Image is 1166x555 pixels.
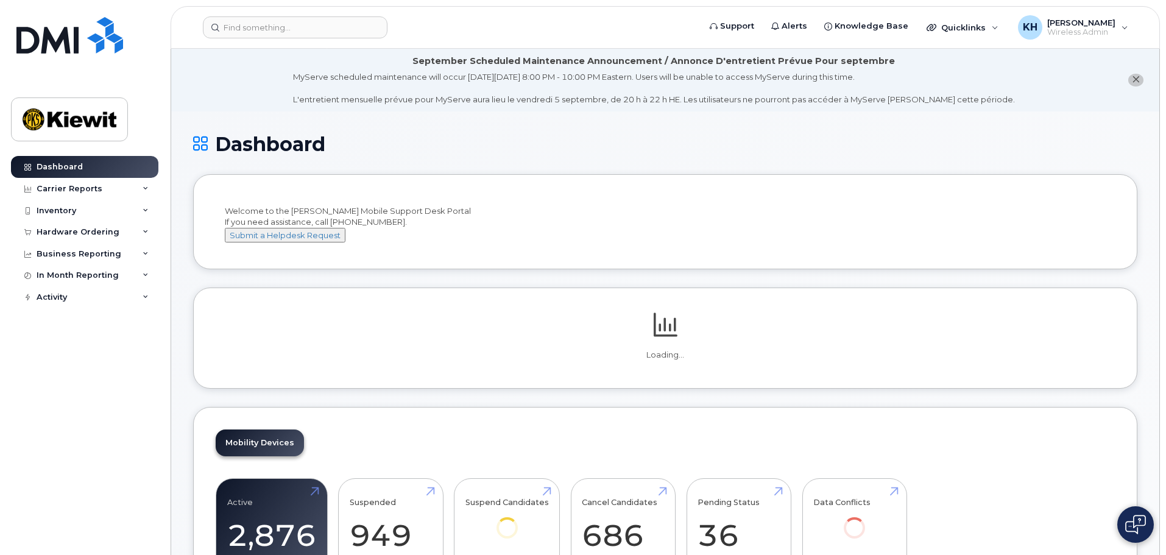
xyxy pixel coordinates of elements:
button: close notification [1128,74,1143,87]
img: Open chat [1125,515,1146,534]
a: Submit a Helpdesk Request [225,230,345,240]
div: Welcome to the [PERSON_NAME] Mobile Support Desk Portal If you need assistance, call [PHONE_NUMBER]. [225,205,1106,243]
div: September Scheduled Maintenance Announcement / Annonce D'entretient Prévue Pour septembre [412,55,895,68]
div: MyServe scheduled maintenance will occur [DATE][DATE] 8:00 PM - 10:00 PM Eastern. Users will be u... [293,71,1015,105]
a: Mobility Devices [216,430,304,456]
p: Loading... [216,350,1115,361]
button: Submit a Helpdesk Request [225,228,345,243]
h1: Dashboard [193,133,1137,155]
